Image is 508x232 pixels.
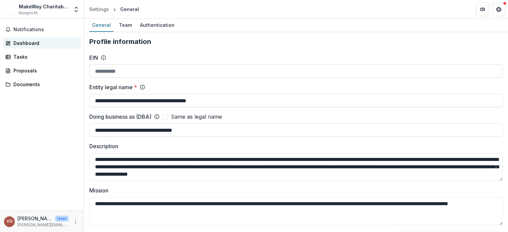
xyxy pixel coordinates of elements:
a: Tasks [3,51,81,62]
label: Mission [89,186,499,194]
div: Vicki Guzikowski [6,219,13,224]
span: Notifications [13,27,78,33]
button: Partners [476,3,489,16]
label: EIN [89,54,98,62]
button: Open entity switcher [72,3,81,16]
a: Authentication [137,19,177,32]
a: Settings [87,4,111,14]
label: Entity legal name [89,83,137,91]
h2: Profile information [89,38,503,46]
label: Doing business as (DBA) [89,113,151,121]
a: Dashboard [3,38,81,49]
div: Team [116,20,135,30]
div: Authentication [137,20,177,30]
p: User [55,216,69,222]
label: Description [89,142,499,150]
div: Settings [89,6,109,13]
a: Team [116,19,135,32]
a: Documents [3,79,81,90]
p: [PERSON_NAME][EMAIL_ADDRESS][DOMAIN_NAME] [17,222,69,228]
a: General [89,19,113,32]
div: Documents [13,81,76,88]
button: Get Help [492,3,505,16]
div: Dashboard [13,40,76,47]
img: MakeWay Charitable Society - Resilient Waters [5,4,16,15]
a: Proposals [3,65,81,76]
span: Nonprofit [19,10,38,16]
button: More [72,218,80,226]
div: MakeWay Charitable Society - Resilient Waters [19,3,69,10]
p: [PERSON_NAME] [17,215,52,222]
div: Tasks [13,53,76,60]
div: Proposals [13,67,76,74]
button: Notifications [3,24,81,35]
div: General [120,6,139,13]
span: Same as legal name [171,113,222,121]
div: General [89,20,113,30]
nav: breadcrumb [87,4,142,14]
